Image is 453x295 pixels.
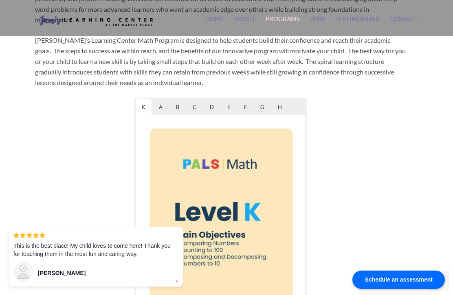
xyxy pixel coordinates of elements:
[187,99,202,115] span: C
[335,15,379,33] a: Testimonials
[204,99,220,115] span: D
[352,271,445,289] div: Schedule an assessment
[310,15,325,33] a: Jobs
[38,269,166,277] div: [PERSON_NAME]
[35,35,406,88] p: [PERSON_NAME]’s Learning Center Math Program is designed to help students build their confidence ...
[272,99,288,115] span: H
[13,262,33,282] img: user_60_square.png
[221,99,237,115] span: E
[35,9,157,33] img: Jen's Learning Center Logo Transparent
[266,15,300,33] a: Programs
[205,15,224,33] a: Home
[234,15,255,33] a: About
[238,99,253,115] span: F
[153,99,169,115] span: A
[170,99,185,115] span: B
[136,99,152,115] span: K
[254,99,270,115] span: G
[389,15,418,33] a: Contact
[13,242,178,258] p: This is the best place! My child loves to come here! Thank you for teaching them in the most fun ...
